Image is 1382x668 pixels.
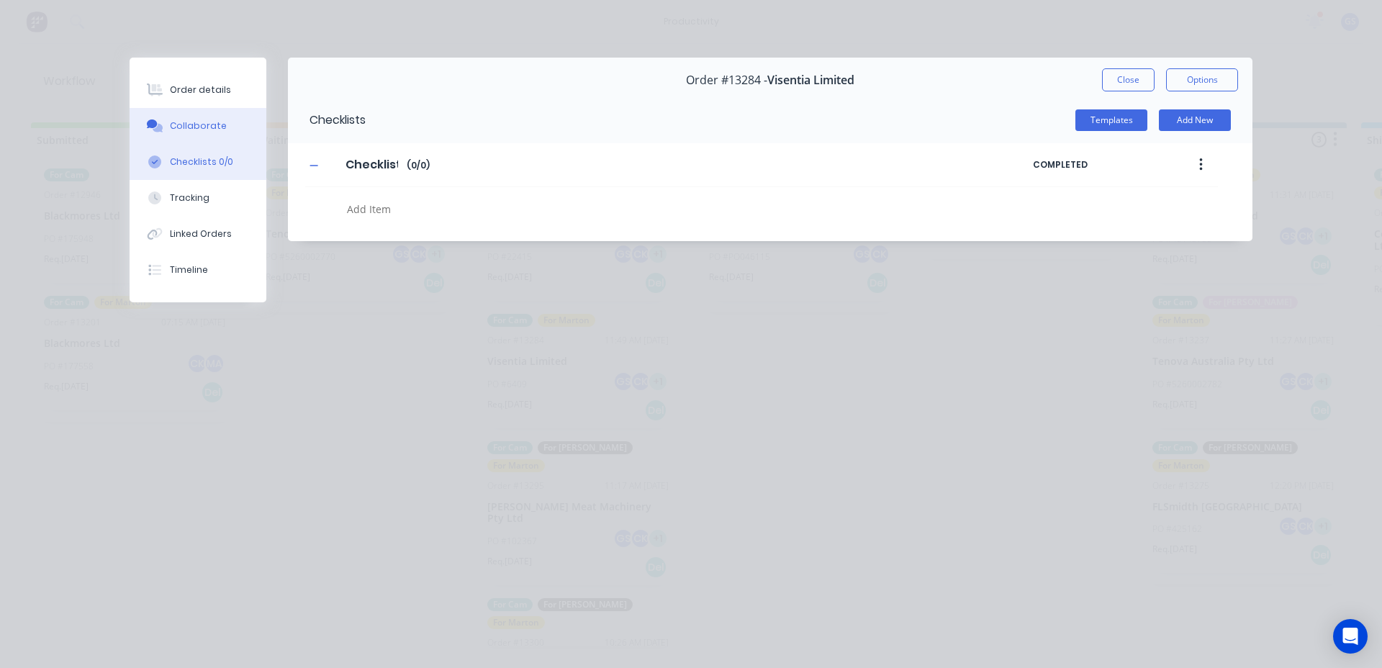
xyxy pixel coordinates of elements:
div: Linked Orders [170,227,232,240]
span: COMPLETED [1033,158,1155,171]
div: Collaborate [170,119,227,132]
button: Linked Orders [130,216,266,252]
button: Timeline [130,252,266,288]
span: ( 0 / 0 ) [407,159,430,172]
div: Tracking [170,191,209,204]
div: Checklists [288,97,366,143]
div: Checklists 0/0 [170,155,233,168]
span: Order #13284 - [686,73,767,87]
button: Options [1166,68,1238,91]
button: Tracking [130,180,266,216]
div: Timeline [170,263,208,276]
button: Add New [1159,109,1231,131]
input: Enter Checklist name [337,154,407,176]
button: Close [1102,68,1155,91]
div: Order details [170,83,231,96]
button: Collaborate [130,108,266,144]
div: Open Intercom Messenger [1333,619,1368,654]
button: Checklists 0/0 [130,144,266,180]
span: Visentia Limited [767,73,854,87]
button: Templates [1075,109,1147,131]
button: Order details [130,72,266,108]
